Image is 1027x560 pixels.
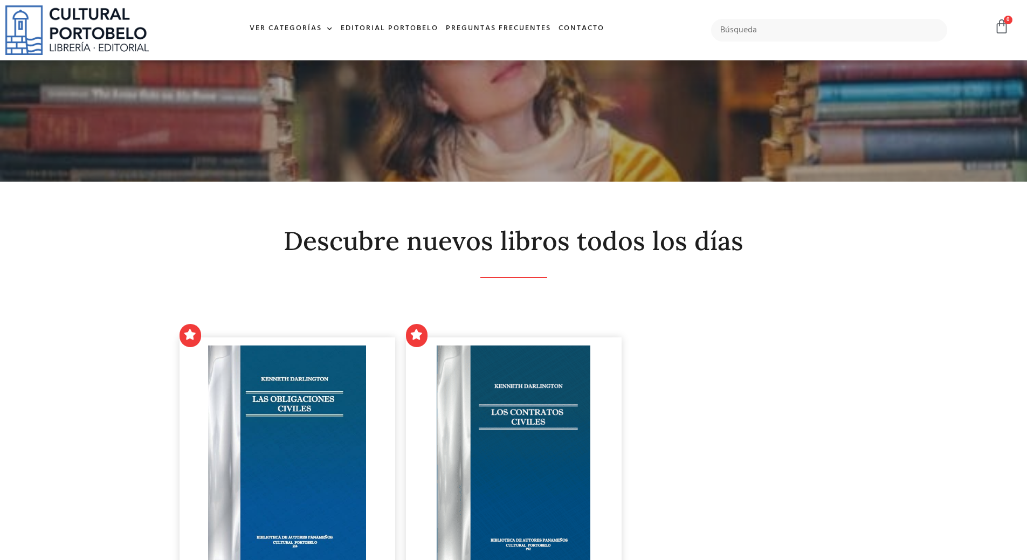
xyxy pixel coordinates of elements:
[246,17,337,40] a: Ver Categorías
[180,227,848,255] h2: Descubre nuevos libros todos los días
[1004,16,1012,24] span: 0
[711,19,948,42] input: Búsqueda
[442,17,555,40] a: Preguntas frecuentes
[337,17,442,40] a: Editorial Portobelo
[555,17,608,40] a: Contacto
[994,19,1009,34] a: 0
